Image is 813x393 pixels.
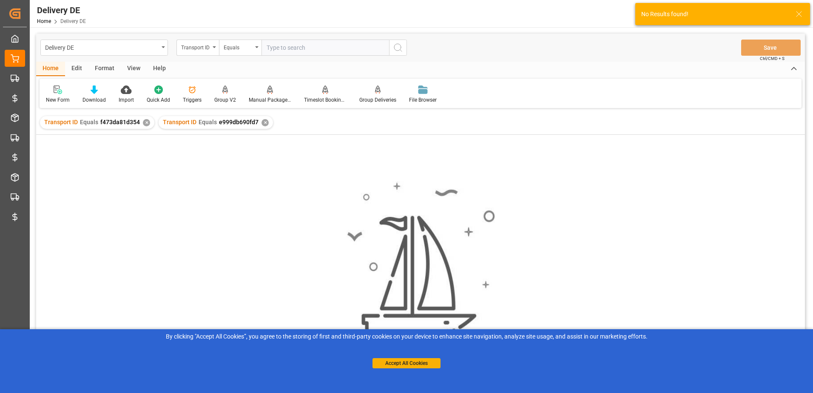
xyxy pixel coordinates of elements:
[88,62,121,76] div: Format
[409,96,437,104] div: File Browser
[44,119,78,125] span: Transport ID
[36,62,65,76] div: Home
[262,40,389,56] input: Type to search
[37,4,86,17] div: Delivery DE
[760,55,785,62] span: Ctrl/CMD + S
[121,62,147,76] div: View
[262,119,269,126] div: ✕
[82,96,106,104] div: Download
[100,119,140,125] span: f473da81d354
[45,42,159,52] div: Delivery DE
[372,358,441,368] button: Accept All Cookies
[741,40,801,56] button: Save
[181,42,210,51] div: Transport ID
[224,42,253,51] div: Equals
[346,181,495,339] img: smooth_sailing.jpeg
[199,119,217,125] span: Equals
[359,96,396,104] div: Group Deliveries
[147,62,172,76] div: Help
[249,96,291,104] div: Manual Package TypeDetermination
[176,40,219,56] button: open menu
[6,332,807,341] div: By clicking "Accept All Cookies”, you agree to the storing of first and third-party cookies on yo...
[143,119,150,126] div: ✕
[119,96,134,104] div: Import
[641,10,787,19] div: No Results found!
[40,40,168,56] button: open menu
[214,96,236,104] div: Group V2
[219,40,262,56] button: open menu
[46,96,70,104] div: New Form
[219,119,259,125] span: e999db690fd7
[37,18,51,24] a: Home
[183,96,202,104] div: Triggers
[65,62,88,76] div: Edit
[304,96,347,104] div: Timeslot Booking Report
[163,119,196,125] span: Transport ID
[80,119,98,125] span: Equals
[389,40,407,56] button: search button
[147,96,170,104] div: Quick Add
